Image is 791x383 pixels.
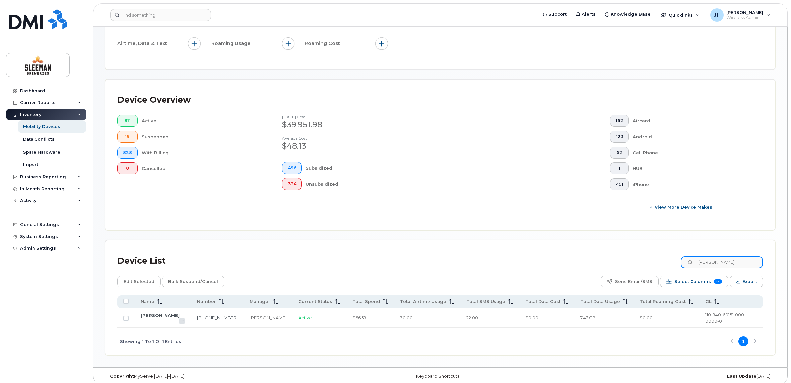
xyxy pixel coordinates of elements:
[656,8,704,22] div: Quicklinks
[282,178,302,190] button: 334
[250,315,287,321] div: [PERSON_NAME]
[714,279,722,284] span: 12
[674,277,711,287] span: Select Columns
[117,40,169,47] span: Airtime, Data & Text
[211,40,253,47] span: Roaming Usage
[110,9,211,21] input: Find something...
[633,147,753,159] div: Cell Phone
[640,299,686,305] span: Total Roaming Cost
[282,119,425,130] div: $39,951.98
[288,165,297,171] span: 496
[615,277,652,287] span: Send Email/SMS
[633,131,753,143] div: Android
[525,315,538,320] span: $0.00
[552,374,775,379] div: [DATE]
[601,276,659,287] button: Send Email/SMS
[705,312,746,324] span: 110-940-60151-000-0000-0
[727,374,756,379] strong: Last Update
[168,277,218,287] span: Bulk Suspend/Cancel
[580,315,596,320] span: 7.47 GB
[123,134,132,139] span: 19
[282,140,425,152] div: $48.13
[633,162,753,174] div: HUB
[616,134,623,139] span: 123
[742,277,757,287] span: Export
[466,299,505,305] span: Total SMS Usage
[142,162,260,174] div: Cancelled
[250,299,270,305] span: Manager
[120,336,181,346] span: Showing 1 To 1 Of 1 Entries
[105,374,329,379] div: MyServe [DATE]–[DATE]
[705,299,711,305] span: GL
[738,336,748,346] button: Page 1
[117,276,161,287] button: Edit Selected
[282,115,425,119] h4: [DATE] cost
[571,8,600,21] a: Alerts
[582,11,596,18] span: Alerts
[117,252,166,270] div: Device List
[730,276,763,287] button: Export
[142,147,260,159] div: With Billing
[197,299,216,305] span: Number
[633,178,753,190] div: iPhone
[110,374,134,379] strong: Copyright
[548,11,567,18] span: Support
[282,136,425,140] h4: Average cost
[298,299,332,305] span: Current Status
[117,131,138,143] button: 19
[298,315,312,320] span: Active
[179,318,185,323] a: View Last Bill
[633,115,753,127] div: Aircard
[305,40,342,47] span: Roaming Cost
[580,299,620,305] span: Total Data Usage
[681,256,763,268] input: Search Device List ...
[117,92,191,109] div: Device Overview
[142,131,260,143] div: Suspended
[352,299,380,305] span: Total Spend
[611,11,651,18] span: Knowledge Base
[117,115,138,127] button: 811
[714,11,720,19] span: JF
[416,374,459,379] a: Keyboard Shortcuts
[610,115,629,127] button: 162
[616,166,623,171] span: 1
[660,276,728,287] button: Select Columns 12
[726,10,763,15] span: [PERSON_NAME]
[538,8,571,21] a: Support
[610,147,629,159] button: 52
[466,315,478,320] span: 22.00
[288,181,297,187] span: 334
[600,8,655,21] a: Knowledge Base
[123,150,132,155] span: 828
[616,182,623,187] span: 491
[655,204,712,210] span: View More Device Makes
[616,150,623,155] span: 52
[669,12,693,18] span: Quicklinks
[400,315,413,320] span: 30.00
[306,178,424,190] div: Unsubsidized
[141,299,154,305] span: Name
[726,15,763,20] span: Wireless Admin
[706,8,775,22] div: John Fonseca
[610,162,629,174] button: 1
[141,313,180,318] a: [PERSON_NAME]
[616,118,623,123] span: 162
[197,315,238,320] a: [PHONE_NUMBER]
[610,201,753,213] button: View More Device Makes
[306,162,424,174] div: Subsidized
[142,115,260,127] div: Active
[352,315,366,320] span: $66.59
[640,315,653,320] span: $0.00
[400,299,446,305] span: Total Airtime Usage
[162,276,224,287] button: Bulk Suspend/Cancel
[282,162,302,174] button: 496
[123,118,132,123] span: 811
[124,277,154,287] span: Edit Selected
[610,131,629,143] button: 123
[610,178,629,190] button: 491
[123,166,132,171] span: 0
[117,147,138,159] button: 828
[117,162,138,174] button: 0
[525,299,560,305] span: Total Data Cost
